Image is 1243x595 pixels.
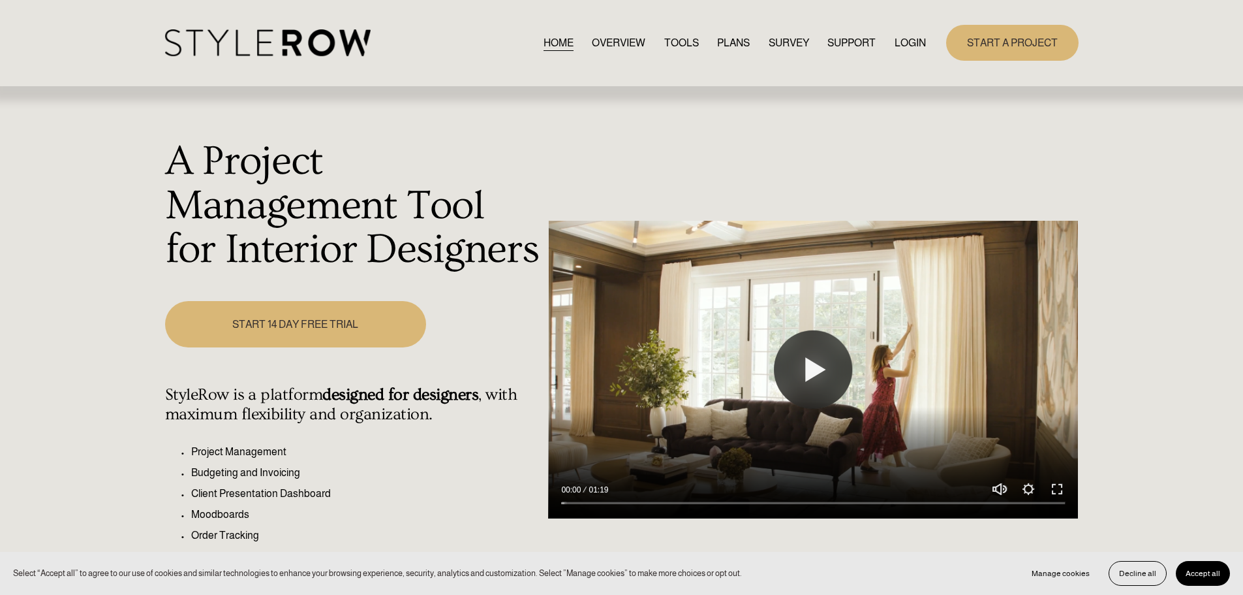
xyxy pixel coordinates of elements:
button: Manage cookies [1022,561,1099,586]
span: Decline all [1119,569,1156,578]
a: START 14 DAY FREE TRIAL [165,301,426,347]
a: OVERVIEW [592,34,645,52]
p: Budgeting and Invoicing [191,465,542,481]
p: Select “Accept all” to agree to our use of cookies and similar technologies to enhance your brows... [13,567,742,579]
span: SUPPORT [827,35,876,51]
a: LOGIN [895,34,926,52]
div: Duration [584,483,611,496]
p: Client Presentation Dashboard [191,486,542,502]
div: Current time [561,483,584,496]
button: Decline all [1109,561,1167,586]
h1: A Project Management Tool for Interior Designers [165,140,542,272]
strong: designed for designers [322,385,478,404]
img: StyleRow [165,29,371,56]
p: Moodboards [191,507,542,523]
h4: StyleRow is a platform , with maximum flexibility and organization. [165,385,542,425]
a: START A PROJECT [946,25,1079,61]
a: SURVEY [769,34,809,52]
span: Manage cookies [1032,569,1090,578]
input: Seek [561,499,1065,508]
span: Accept all [1186,569,1220,578]
a: folder dropdown [827,34,876,52]
p: Project Management [191,444,542,460]
button: Play [774,330,852,409]
a: PLANS [717,34,750,52]
a: HOME [544,34,574,52]
a: TOOLS [664,34,699,52]
button: Accept all [1176,561,1230,586]
p: Order Tracking [191,528,542,543]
